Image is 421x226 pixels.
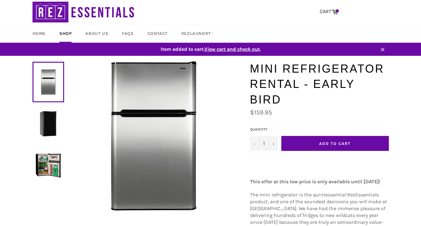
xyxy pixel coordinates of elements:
[79,61,229,211] img: Mini Refrigerator Rental - Early Bird
[317,5,341,18] a: CART
[26,24,52,43] a: Home
[281,136,389,151] button: Add to Cart
[250,179,380,185] strong: This offer at this low price is only available until [DATE]!
[204,46,260,52] span: View cart and check out
[250,127,278,132] label: Quantity
[116,24,140,43] a: FAQs
[36,153,61,178] img: Mini Refrigerator Rental - Early Bird
[53,24,78,43] a: Shop
[79,24,114,43] a: About Us
[319,141,350,146] span: Add to Cart
[250,109,272,116] span: $159.95
[250,61,389,108] h1: Mini Refrigerator Rental - Early Bird
[250,136,259,151] button: Decrease quantity
[269,136,278,151] button: Increase quantity
[36,111,61,136] img: Mini Refrigerator Rental - Early Bird
[26,43,395,56] a: Item added to cart.View cart and check out.
[141,24,174,43] a: Contact
[175,24,220,43] a: RezLaundry
[26,46,395,53] span: Item added to cart. .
